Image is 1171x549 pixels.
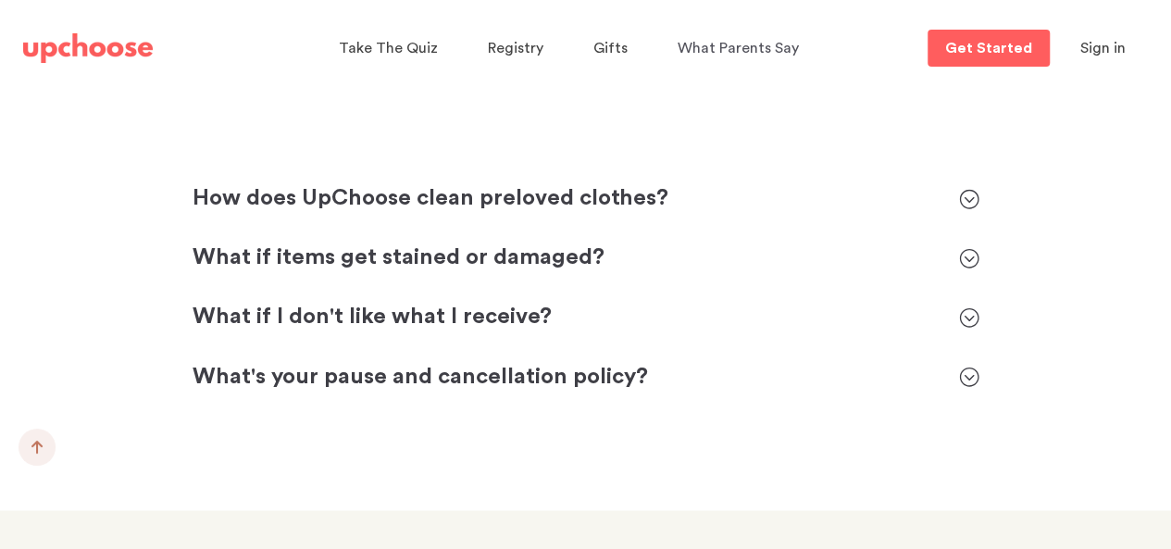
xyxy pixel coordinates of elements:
span: Take The Quiz [339,41,438,56]
button: Sign in [1057,30,1149,67]
div: How does UpChoose clean preloved clothes? [193,184,979,214]
div: What if I don't like what I receive? [193,303,979,332]
a: What Parents Say [678,31,804,67]
div: What if items get stained or damaged? [193,243,941,273]
div: What if items get stained or damaged? [193,243,979,273]
img: UpChoose [23,33,153,63]
p: What's your pause and cancellation policy? [193,362,941,392]
a: Get Started [928,30,1050,67]
a: Gifts [593,31,633,67]
a: Take The Quiz [339,31,443,67]
span: Sign in [1080,41,1126,56]
span: Gifts [593,41,628,56]
a: UpChoose [23,30,153,68]
a: Registry [488,31,549,67]
p: Get Started [945,41,1032,56]
span: What Parents Say [678,41,799,56]
span: Registry [488,41,543,56]
p: How does UpChoose clean preloved clothes? [193,184,941,214]
p: What if I don't like what I receive? [193,303,941,332]
div: What's your pause and cancellation policy? [193,362,979,392]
